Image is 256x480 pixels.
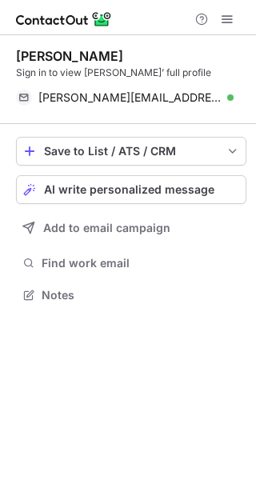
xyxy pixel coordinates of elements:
button: Add to email campaign [16,214,246,242]
span: Notes [42,288,240,302]
div: Save to List / ATS / CRM [44,145,218,158]
span: Find work email [42,256,240,270]
img: ContactOut v5.3.10 [16,10,112,29]
button: AI write personalized message [16,175,246,204]
span: AI write personalized message [44,183,214,196]
button: Find work email [16,252,246,274]
div: [PERSON_NAME] [16,48,123,64]
button: save-profile-one-click [16,137,246,166]
span: [PERSON_NAME][EMAIL_ADDRESS][PERSON_NAME][DOMAIN_NAME] [38,90,222,105]
span: Add to email campaign [43,222,170,234]
div: Sign in to view [PERSON_NAME]’ full profile [16,66,246,80]
button: Notes [16,284,246,306]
